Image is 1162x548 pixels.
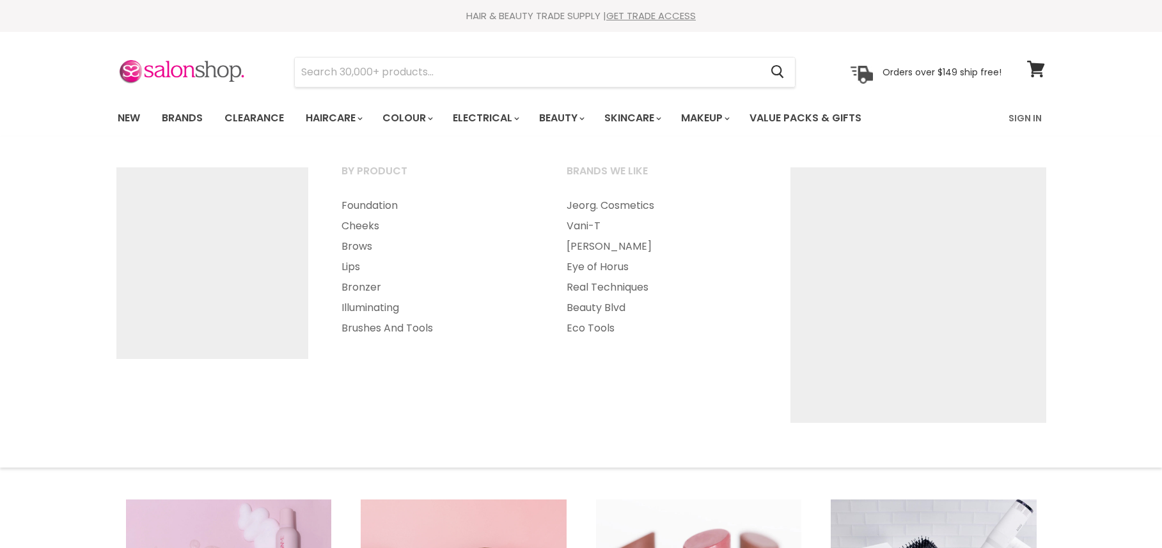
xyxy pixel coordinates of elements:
ul: Main menu [551,195,773,339]
a: Brows [326,236,548,257]
a: Sign In [1001,105,1049,132]
a: Real Techniques [551,277,773,298]
a: Eye of Horus [551,257,773,277]
nav: Main [102,100,1061,137]
a: Bronzer [326,277,548,298]
a: Beauty [530,105,592,132]
a: Haircare [296,105,370,132]
a: Beauty Blvd [551,298,773,318]
a: By Product [326,161,548,193]
form: Product [294,57,796,88]
a: Foundation [326,195,548,216]
a: GET TRADE ACCESS [606,9,696,22]
a: Skincare [595,105,669,132]
a: Electrical [443,105,527,132]
a: New [108,105,150,132]
iframe: Gorgias live chat messenger [1098,488,1149,535]
ul: Main menu [326,195,548,339]
a: Lips [326,257,548,277]
a: Brands [152,105,212,132]
a: Eco Tools [551,318,773,339]
button: Search [761,57,795,87]
ul: Main menu [108,100,936,137]
div: HAIR & BEAUTY TRADE SUPPLY | [102,10,1061,22]
input: Search [295,57,761,87]
a: Value Packs & Gifts [740,105,871,132]
a: Illuminating [326,298,548,318]
a: Brands we like [551,161,773,193]
a: Clearance [215,105,294,132]
a: Colour [373,105,441,132]
a: [PERSON_NAME] [551,236,773,257]
a: Vani-T [551,216,773,236]
a: Jeorg. Cosmetics [551,195,773,216]
a: Makeup [671,105,737,132]
a: Cheeks [326,216,548,236]
a: Brushes And Tools [326,318,548,339]
p: Orders over $149 ship free! [883,66,1001,77]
